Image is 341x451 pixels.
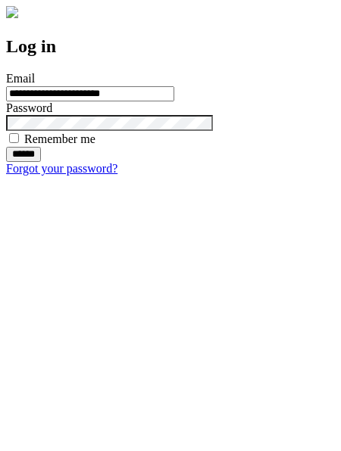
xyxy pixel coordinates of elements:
label: Remember me [24,132,95,145]
a: Forgot your password? [6,162,117,175]
h2: Log in [6,36,335,57]
label: Email [6,72,35,85]
label: Password [6,101,52,114]
img: logo-4e3dc11c47720685a147b03b5a06dd966a58ff35d612b21f08c02c0306f2b779.png [6,6,18,18]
